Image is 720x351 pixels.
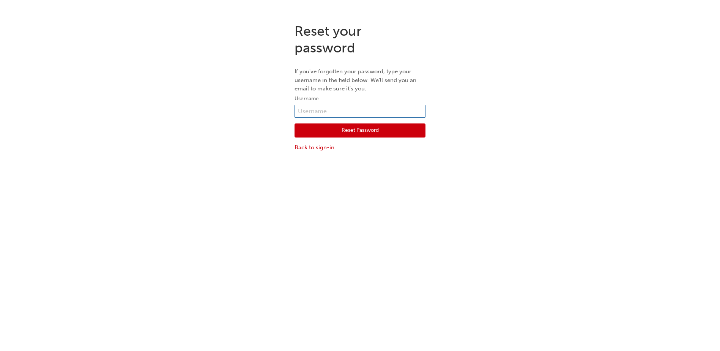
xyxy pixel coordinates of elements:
a: Back to sign-in [295,143,425,152]
input: Username [295,105,425,118]
p: If you've forgotten your password, type your username in the field below. We'll send you an email... [295,67,425,93]
button: Reset Password [295,123,425,138]
h1: Reset your password [295,23,425,56]
label: Username [295,94,425,103]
